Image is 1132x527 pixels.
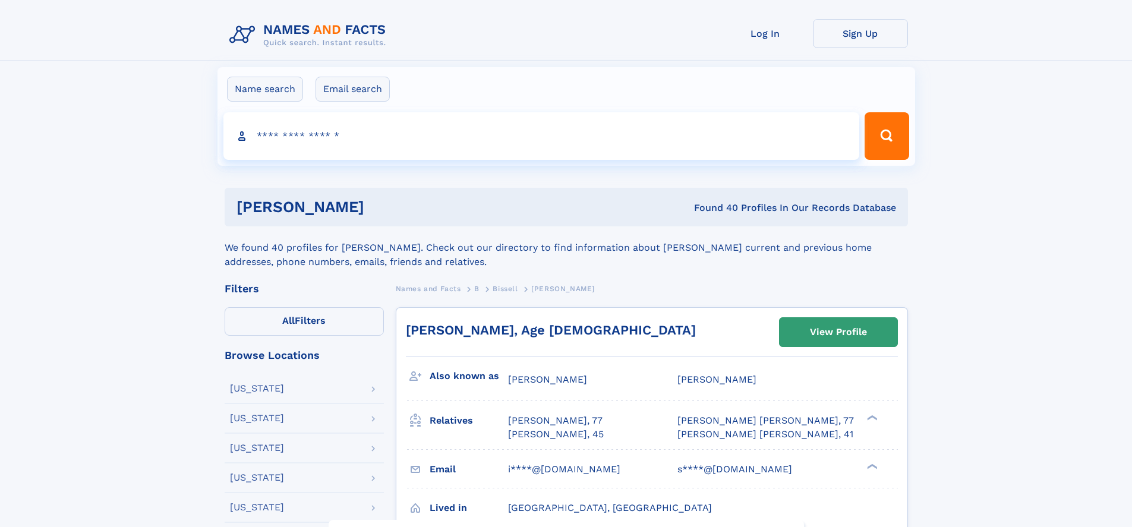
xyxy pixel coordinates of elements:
a: [PERSON_NAME], Age [DEMOGRAPHIC_DATA] [406,323,696,337]
div: [US_STATE] [230,443,284,453]
a: Names and Facts [396,281,461,296]
h3: Lived in [430,498,508,518]
a: [PERSON_NAME] [PERSON_NAME], 41 [677,428,853,441]
span: [PERSON_NAME] [677,374,756,385]
div: Filters [225,283,384,294]
a: [PERSON_NAME], 77 [508,414,603,427]
h3: Also known as [430,366,508,386]
span: B [474,285,480,293]
label: Filters [225,307,384,336]
h1: [PERSON_NAME] [237,200,529,214]
div: [US_STATE] [230,414,284,423]
a: B [474,281,480,296]
input: search input [223,112,860,160]
span: [PERSON_NAME] [508,374,587,385]
a: Sign Up [813,19,908,48]
div: [US_STATE] [230,503,284,512]
a: [PERSON_NAME] [PERSON_NAME], 77 [677,414,854,427]
label: Email search [316,77,390,102]
span: [PERSON_NAME] [531,285,595,293]
span: All [282,315,295,326]
a: Log In [718,19,813,48]
div: View Profile [810,318,867,346]
img: Logo Names and Facts [225,19,396,51]
div: Found 40 Profiles In Our Records Database [529,201,896,214]
a: View Profile [780,318,897,346]
label: Name search [227,77,303,102]
span: [GEOGRAPHIC_DATA], [GEOGRAPHIC_DATA] [508,502,712,513]
div: ❯ [864,462,878,470]
a: Bissell [493,281,518,296]
div: We found 40 profiles for [PERSON_NAME]. Check out our directory to find information about [PERSON... [225,226,908,269]
div: [US_STATE] [230,384,284,393]
h3: Email [430,459,508,479]
div: Browse Locations [225,350,384,361]
div: [US_STATE] [230,473,284,482]
span: Bissell [493,285,518,293]
button: Search Button [865,112,909,160]
h3: Relatives [430,411,508,431]
div: ❯ [864,414,878,422]
a: [PERSON_NAME], 45 [508,428,604,441]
